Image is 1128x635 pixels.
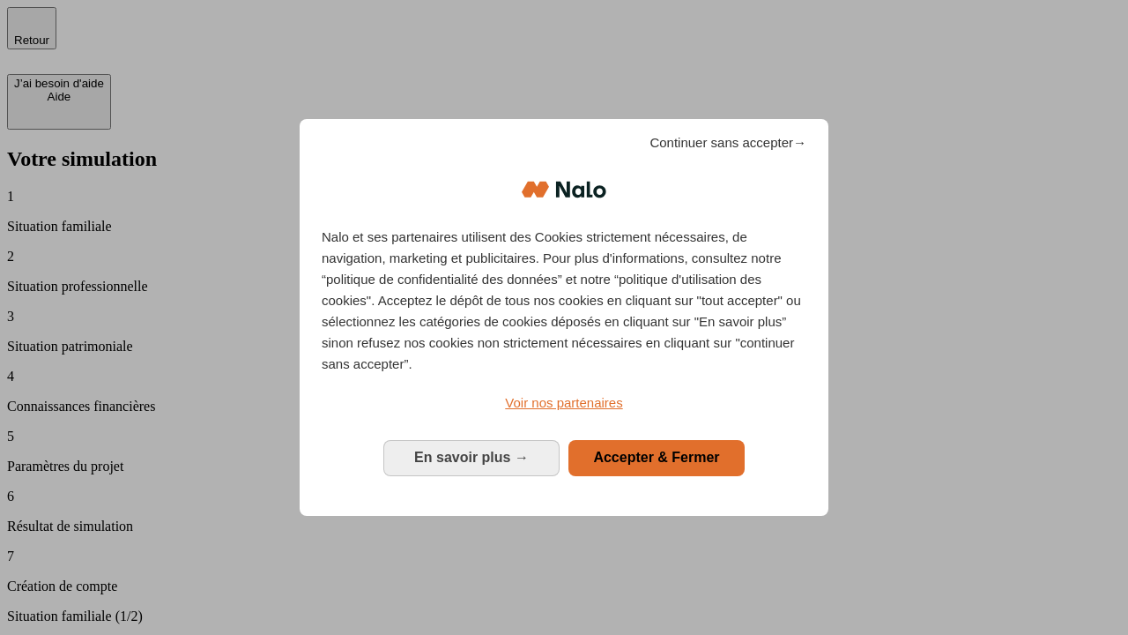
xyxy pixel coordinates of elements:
p: Nalo et ses partenaires utilisent des Cookies strictement nécessaires, de navigation, marketing e... [322,227,806,375]
div: Bienvenue chez Nalo Gestion du consentement [300,119,828,515]
button: Accepter & Fermer: Accepter notre traitement des données et fermer [568,440,745,475]
button: En savoir plus: Configurer vos consentements [383,440,560,475]
span: Accepter & Fermer [593,450,719,465]
span: En savoir plus → [414,450,529,465]
span: Voir nos partenaires [505,395,622,410]
img: Logo [522,163,606,216]
a: Voir nos partenaires [322,392,806,414]
span: Continuer sans accepter→ [649,132,806,153]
